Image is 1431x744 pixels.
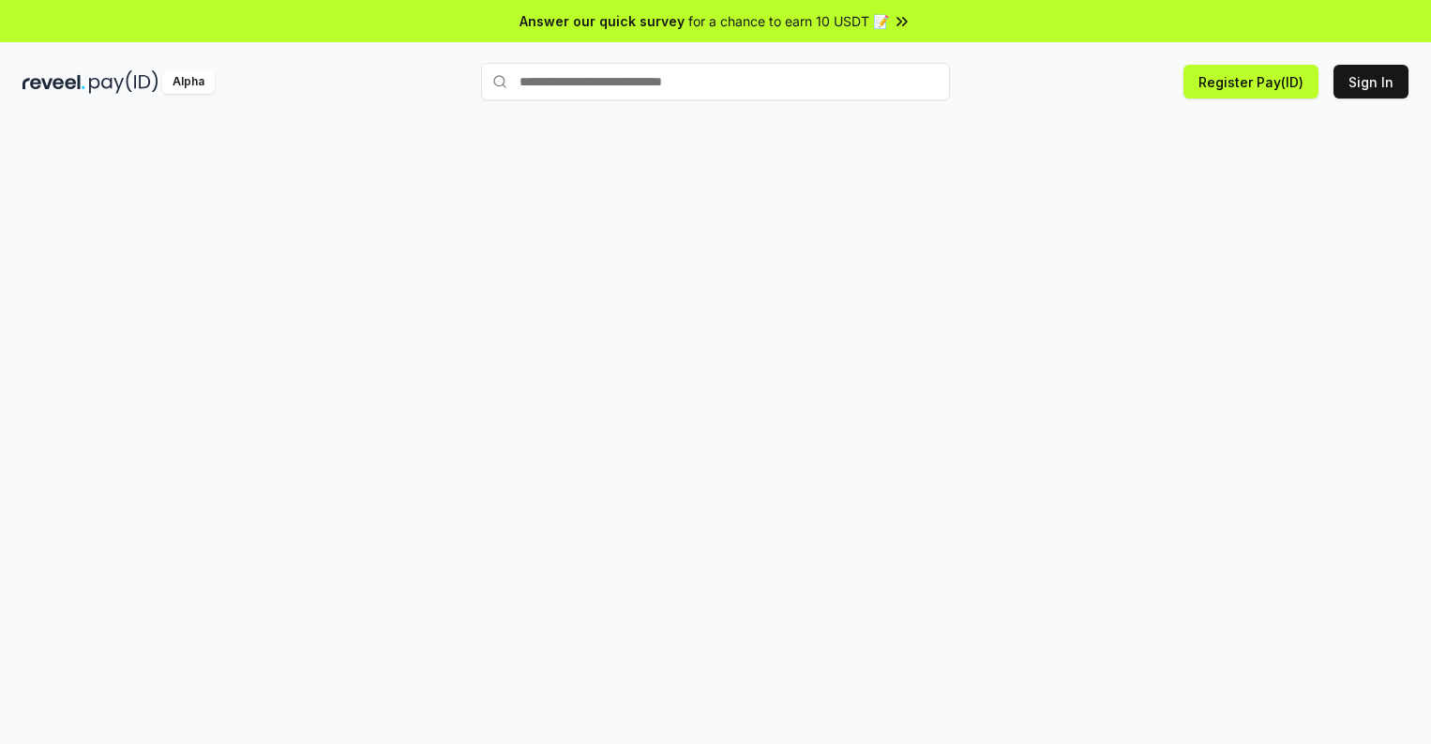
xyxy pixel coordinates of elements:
[23,70,85,94] img: reveel_dark
[89,70,158,94] img: pay_id
[162,70,215,94] div: Alpha
[1183,65,1318,99] button: Register Pay(ID)
[520,11,685,31] span: Answer our quick survey
[1333,65,1408,99] button: Sign In
[688,11,889,31] span: for a chance to earn 10 USDT 📝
